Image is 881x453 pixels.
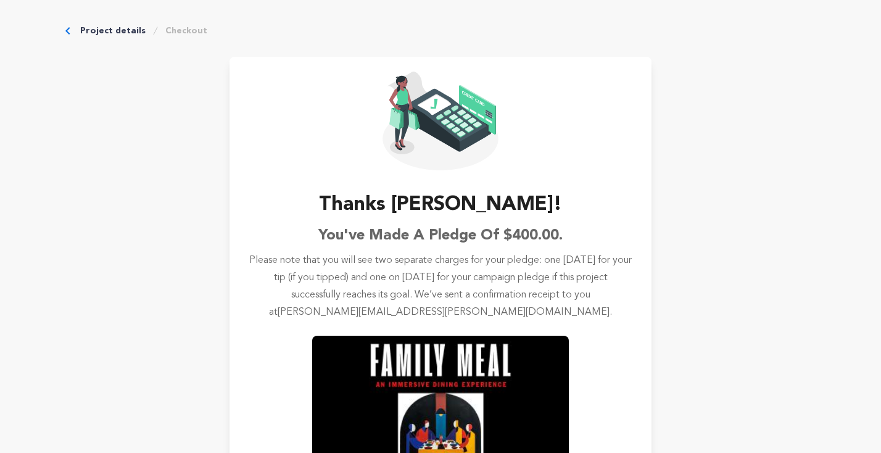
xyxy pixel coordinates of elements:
p: Please note that you will see two separate charges for your pledge: one [DATE] for your tip (if y... [249,252,632,321]
div: Breadcrumb [65,25,816,37]
h3: Thanks [PERSON_NAME]! [319,190,562,220]
h6: You've made a pledge of $400.00. [318,225,563,247]
a: Checkout [165,25,207,37]
a: Project details [80,25,146,37]
img: Seed&Spark Confirmation Icon [383,72,498,170]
